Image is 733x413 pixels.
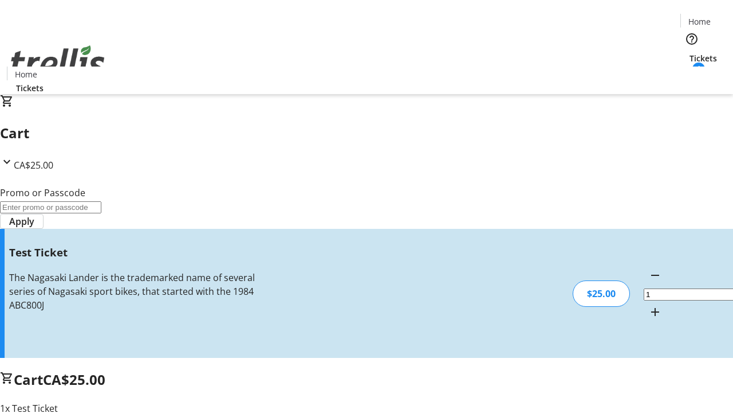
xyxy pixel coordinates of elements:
[689,52,717,64] span: Tickets
[9,271,259,312] div: The Nagasaki Lander is the trademarked name of several series of Nagasaki sport bikes, that start...
[7,82,53,94] a: Tickets
[573,280,630,307] div: $25.00
[680,28,703,50] button: Help
[16,82,44,94] span: Tickets
[15,68,37,80] span: Home
[680,52,726,64] a: Tickets
[7,68,44,80] a: Home
[688,15,711,28] span: Home
[644,264,667,287] button: Decrement by one
[681,15,718,28] a: Home
[7,33,109,90] img: Orient E2E Organization pI0MvkENdL's Logo
[14,159,53,172] span: CA$25.00
[43,370,105,389] span: CA$25.00
[9,244,259,260] h3: Test Ticket
[680,64,703,87] button: Cart
[9,215,34,228] span: Apply
[644,301,667,324] button: Increment by one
